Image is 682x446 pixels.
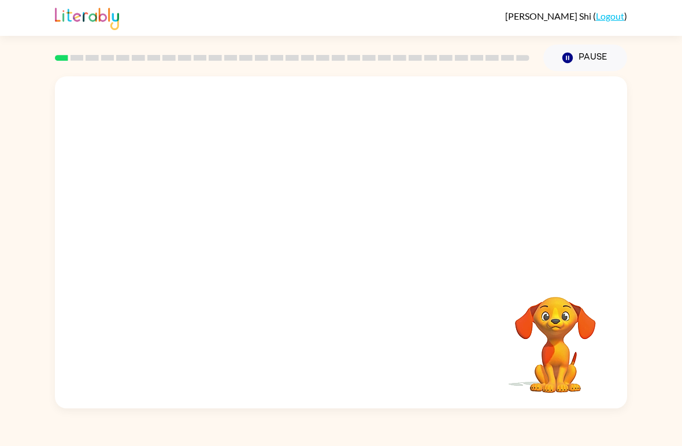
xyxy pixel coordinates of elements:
div: ( ) [505,10,627,21]
video: Your browser must support playing .mp4 files to use Literably. Please try using another browser. [498,279,613,395]
button: Pause [543,45,627,71]
span: [PERSON_NAME] Shi [505,10,593,21]
a: Logout [596,10,624,21]
img: Literably [55,5,119,30]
